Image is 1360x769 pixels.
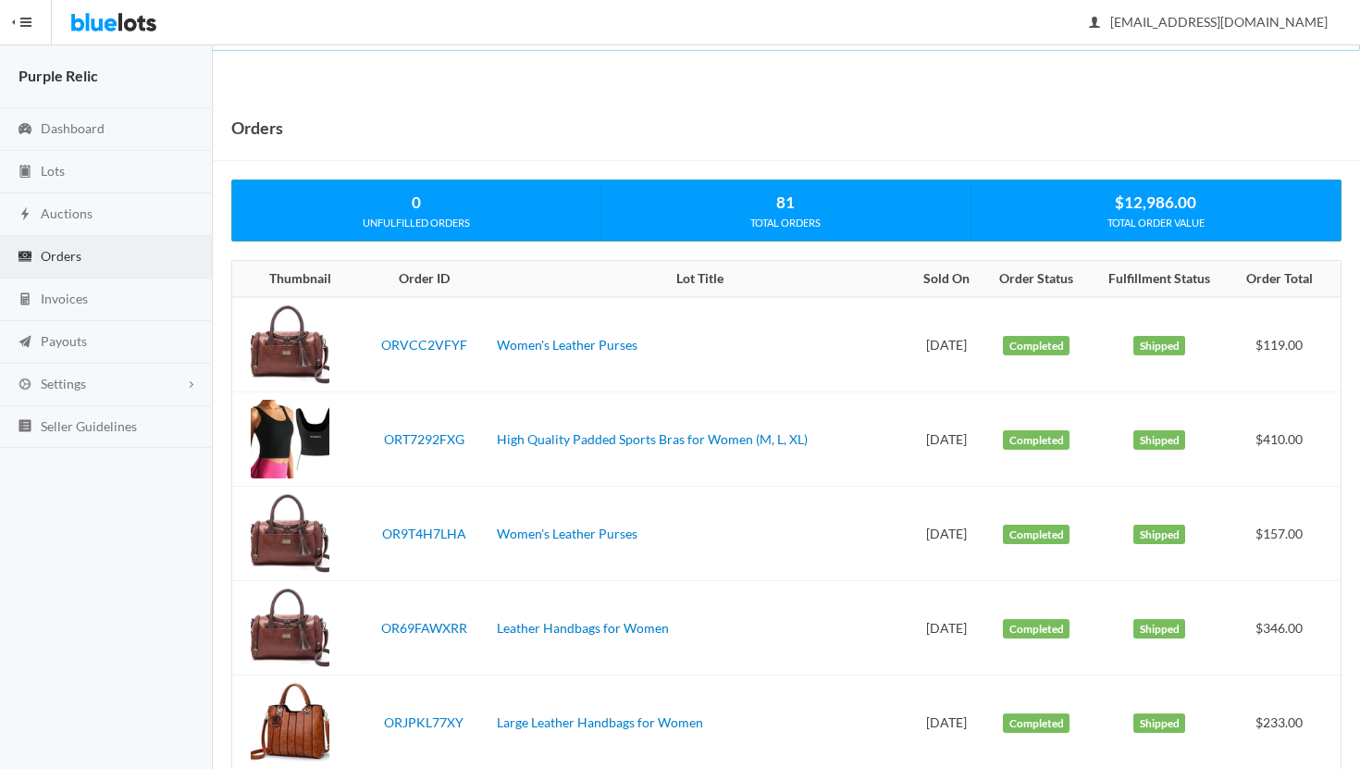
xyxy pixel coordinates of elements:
[384,431,464,447] a: ORT7292FXG
[497,337,637,353] a: Women's Leather Purses
[497,714,703,730] a: Large Leather Handbags for Women
[1230,297,1341,392] td: $119.00
[1133,430,1185,451] label: Shipped
[1133,713,1185,734] label: Shipped
[1003,430,1069,451] label: Completed
[358,261,490,298] th: Order ID
[381,337,467,353] a: ORVCC2VFYF
[1115,192,1196,212] strong: $12,986.00
[41,120,105,136] span: Dashboard
[489,261,909,298] th: Lot Title
[1230,581,1341,676] td: $346.00
[1003,619,1069,639] label: Completed
[909,487,983,581] td: [DATE]
[1090,14,1328,30] span: [EMAIL_ADDRESS][DOMAIN_NAME]
[1003,713,1069,734] label: Completed
[1085,15,1104,32] ion-icon: person
[983,261,1089,298] th: Order Status
[776,192,795,212] strong: 81
[381,620,467,636] a: OR69FAWXRR
[382,526,466,541] a: OR9T4H7LHA
[232,261,358,298] th: Thumbnail
[1133,619,1185,639] label: Shipped
[16,418,34,436] ion-icon: list box
[41,205,93,221] span: Auctions
[1003,336,1069,356] label: Completed
[41,376,86,391] span: Settings
[497,431,808,447] a: High Quality Padded Sports Bras for Women (M, L, XL)
[16,377,34,394] ion-icon: cog
[909,297,983,392] td: [DATE]
[16,291,34,309] ion-icon: calculator
[909,261,983,298] th: Sold On
[41,333,87,349] span: Payouts
[1133,336,1185,356] label: Shipped
[1230,261,1341,298] th: Order Total
[41,163,65,179] span: Lots
[1230,487,1341,581] td: $157.00
[41,291,88,306] span: Invoices
[16,249,34,267] ion-icon: cash
[909,392,983,487] td: [DATE]
[971,215,1341,231] div: TOTAL ORDER VALUE
[16,164,34,181] ion-icon: clipboard
[384,714,464,730] a: ORJPKL77XY
[16,206,34,224] ion-icon: flash
[16,334,34,352] ion-icon: paper plane
[41,248,81,264] span: Orders
[909,581,983,676] td: [DATE]
[497,526,637,541] a: Women's Leather Purses
[19,67,98,84] strong: Purple Relic
[232,215,600,231] div: UNFULFILLED ORDERS
[231,114,283,142] h1: Orders
[497,620,669,636] a: Leather Handbags for Women
[1090,261,1230,298] th: Fulfillment Status
[1003,525,1069,545] label: Completed
[41,418,137,434] span: Seller Guidelines
[412,192,421,212] strong: 0
[601,215,970,231] div: TOTAL ORDERS
[1230,392,1341,487] td: $410.00
[16,121,34,139] ion-icon: speedometer
[1133,525,1185,545] label: Shipped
